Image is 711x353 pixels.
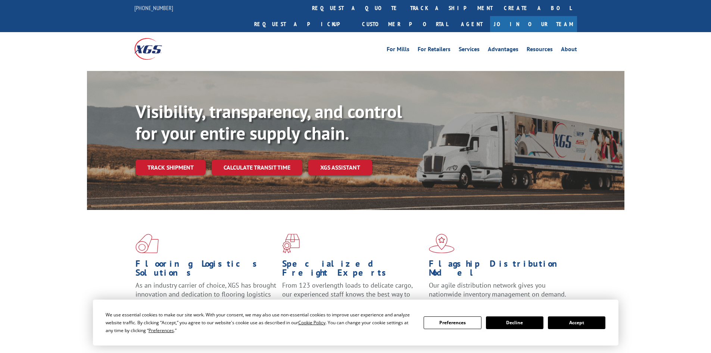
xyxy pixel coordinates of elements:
button: Preferences [424,316,481,329]
span: Cookie Policy [298,319,325,326]
span: Preferences [149,327,174,334]
img: xgs-icon-focused-on-flooring-red [282,234,300,253]
a: Customer Portal [356,16,453,32]
img: xgs-icon-total-supply-chain-intelligence-red [135,234,159,253]
div: We use essential cookies to make our site work. With your consent, we may also use non-essential ... [106,311,415,334]
a: For Mills [387,46,409,55]
a: Agent [453,16,490,32]
a: Request a pickup [249,16,356,32]
a: [PHONE_NUMBER] [134,4,173,12]
button: Decline [486,316,543,329]
span: As an industry carrier of choice, XGS has brought innovation and dedication to flooring logistics... [135,281,276,307]
h1: Specialized Freight Experts [282,259,423,281]
a: Resources [527,46,553,55]
a: Services [459,46,480,55]
a: For Retailers [418,46,450,55]
p: From 123 overlength loads to delicate cargo, our experienced staff knows the best way to move you... [282,281,423,314]
a: Track shipment [135,160,206,175]
button: Accept [548,316,605,329]
a: XGS ASSISTANT [308,160,372,176]
a: Join Our Team [490,16,577,32]
b: Visibility, transparency, and control for your entire supply chain. [135,100,402,145]
a: About [561,46,577,55]
a: Advantages [488,46,518,55]
a: Calculate transit time [212,160,302,176]
span: Our agile distribution network gives you nationwide inventory management on demand. [429,281,566,298]
img: xgs-icon-flagship-distribution-model-red [429,234,455,253]
h1: Flagship Distribution Model [429,259,570,281]
div: Cookie Consent Prompt [93,300,618,346]
h1: Flooring Logistics Solutions [135,259,277,281]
